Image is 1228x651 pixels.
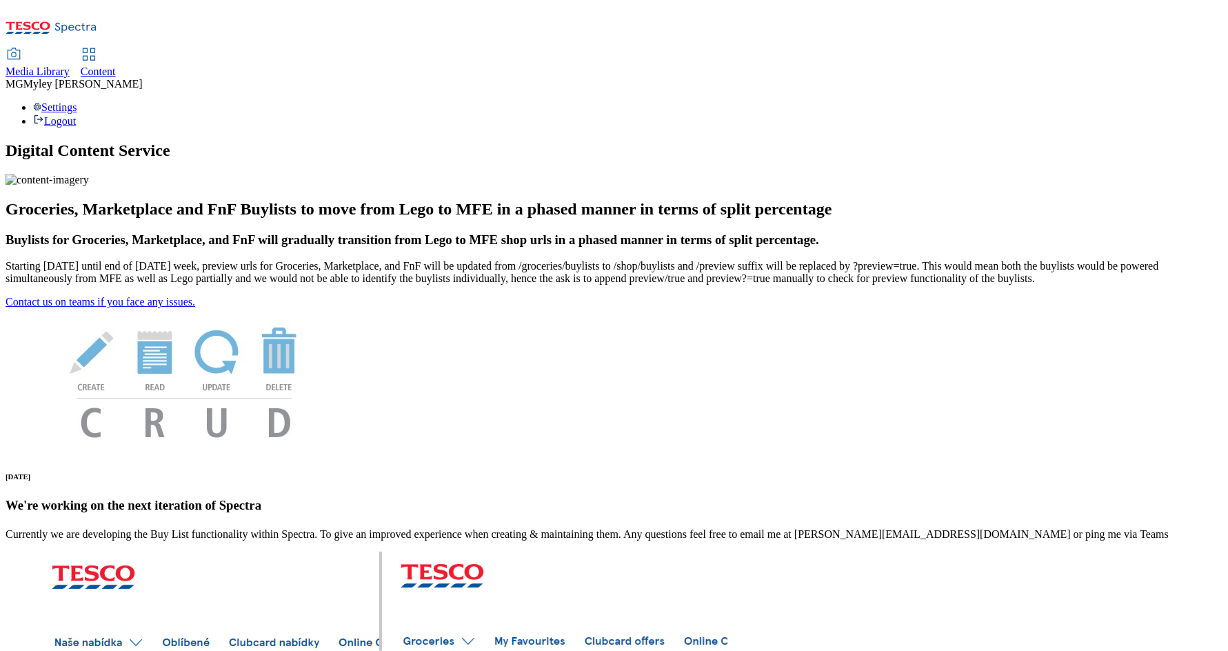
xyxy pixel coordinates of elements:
a: Logout [33,115,76,127]
span: Myley [PERSON_NAME] [23,78,143,90]
img: News Image [6,308,364,452]
p: Currently we are developing the Buy List functionality within Spectra. To give an improved experi... [6,528,1222,541]
h3: Buylists for Groceries, Marketplace, and FnF will gradually transition from Lego to MFE shop urls... [6,232,1222,248]
h6: [DATE] [6,472,1222,481]
span: MG [6,78,23,90]
a: Contact us on teams if you face any issues. [6,296,195,308]
a: Content [81,49,116,78]
img: content-imagery [6,174,89,186]
span: Content [81,66,116,77]
p: Starting [DATE] until end of [DATE] week, preview urls for Groceries, Marketplace, and FnF will b... [6,260,1222,285]
span: Media Library [6,66,70,77]
h1: Digital Content Service [6,141,1222,160]
h3: We're working on the next iteration of Spectra [6,498,1222,513]
a: Settings [33,101,77,113]
a: Media Library [6,49,70,78]
h2: Groceries, Marketplace and FnF Buylists to move from Lego to MFE in a phased manner in terms of s... [6,200,1222,219]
